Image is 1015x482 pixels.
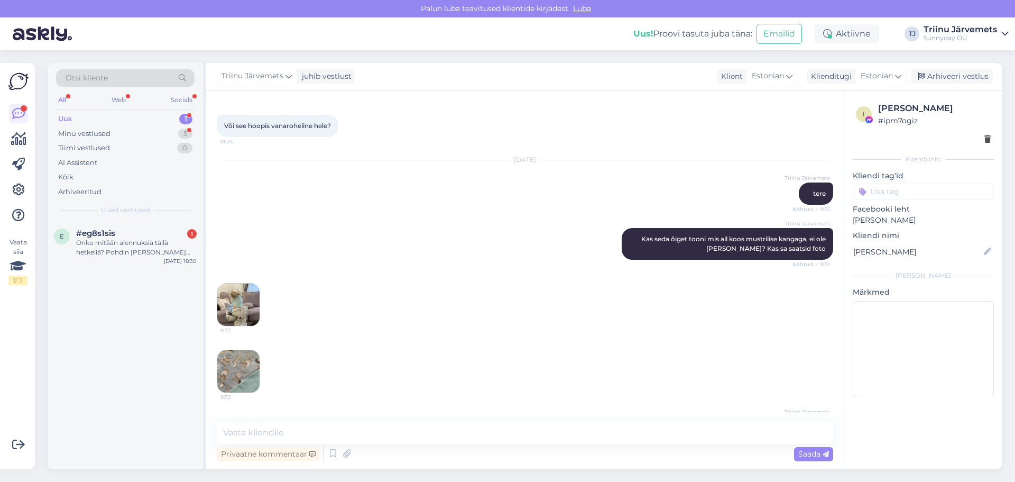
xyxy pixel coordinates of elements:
[924,25,1009,42] a: Triinu JärvemetsSunnyday OÜ
[101,205,150,215] span: Uued vestlused
[633,29,653,39] b: Uus!
[169,93,195,107] div: Socials
[58,143,110,153] div: Tiimi vestlused
[790,205,830,213] span: Nähtud ✓ 9:31
[924,25,997,34] div: Triinu Järvemets
[798,449,829,459] span: Saada
[60,232,64,240] span: e
[217,350,260,393] img: Attachment
[853,204,994,215] p: Facebooki leht
[298,71,352,82] div: juhib vestlust
[905,26,919,41] div: TJ
[8,276,27,285] div: 1 / 3
[853,215,994,226] p: [PERSON_NAME]
[807,71,852,82] div: Klienditugi
[863,110,865,118] span: i
[633,28,752,40] div: Proovi tasuta juba täna:
[76,229,115,238] span: #eg8s1sis
[178,129,192,139] div: 5
[785,220,830,228] span: Triinu Järvemets
[570,4,594,13] span: Luba
[853,230,994,241] p: Kliendi nimi
[8,238,27,285] div: Vaata siia
[56,93,68,107] div: All
[815,24,879,43] div: Aktiivne
[220,326,260,334] span: 9:32
[58,187,101,197] div: Arhiveeritud
[164,257,197,265] div: [DATE] 18:30
[187,229,197,239] div: 1
[813,189,826,197] span: tere
[853,184,994,199] input: Lisa tag
[785,174,830,182] span: Triinu Järvemets
[58,172,73,183] div: Kõik
[66,72,108,84] span: Otsi kliente
[853,271,994,280] div: [PERSON_NAME]
[177,143,192,153] div: 0
[220,393,260,401] span: 9:32
[853,154,994,164] div: Kliendi info
[756,24,802,44] button: Emailid
[641,235,827,252] span: Kas seda õiget tooni mis all koos mustrilise kangaga, ei ole [PERSON_NAME]? Kas sa saatsid foto
[76,238,197,257] div: Onko mitään alennuksia tällä hetkellä? Pohdin [PERSON_NAME] tekisin tilausta
[853,170,994,181] p: Kliendi tag'id
[911,69,993,84] div: Arhiveeri vestlus
[8,71,29,92] img: Askly Logo
[717,71,743,82] div: Klient
[217,284,260,326] img: Attachment
[220,138,260,145] span: 19:24
[878,102,991,115] div: [PERSON_NAME]
[853,246,982,258] input: Lisa nimi
[222,70,283,82] span: Triinu Järvemets
[861,70,893,82] span: Estonian
[109,93,128,107] div: Web
[785,408,830,416] span: Triinu Järvemets
[224,122,331,130] span: Või see hoopis vanaroheline hele?
[58,129,110,139] div: Minu vestlused
[790,260,830,268] span: Nähtud ✓ 9:31
[752,70,784,82] span: Estonian
[924,34,997,42] div: Sunnyday OÜ
[58,158,97,168] div: AI Assistent
[853,287,994,298] p: Märkmed
[878,115,991,126] div: # ipm7ogiz
[217,447,320,461] div: Privaatne kommentaar
[58,114,72,124] div: Uus
[179,114,192,124] div: 1
[217,155,833,165] div: [DATE]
